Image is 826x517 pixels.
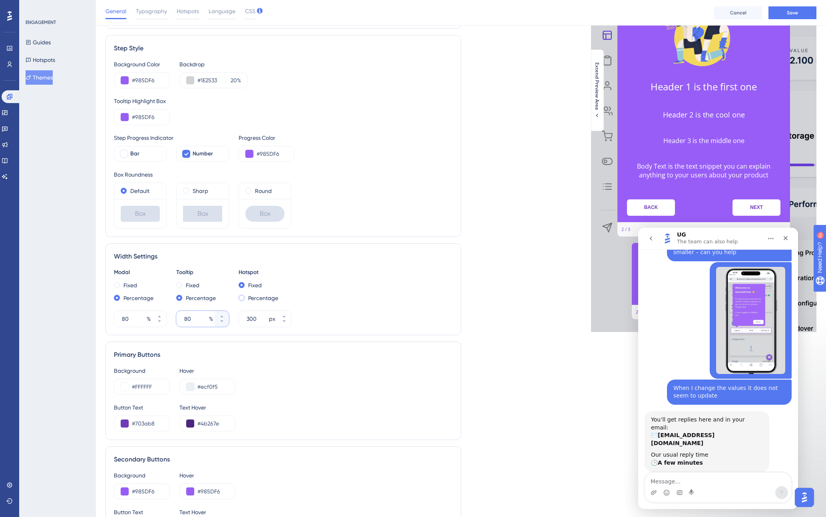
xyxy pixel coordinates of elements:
[114,366,170,376] div: Background
[594,62,600,110] span: Extend Preview Area
[636,309,645,315] div: Step 2 of 3
[152,311,167,319] button: %
[186,293,216,303] label: Percentage
[193,186,208,196] label: Sharp
[245,206,285,222] div: Box
[239,268,291,277] div: Hotspot
[624,162,784,179] p: Body Text is the text snippet you can explain anything to your users about your product
[183,206,222,222] div: Box
[114,403,170,412] div: Button Text
[248,293,278,303] label: Percentage
[114,252,453,261] div: Width Settings
[591,62,603,119] button: Extend Preview Area
[105,6,126,16] span: General
[714,6,762,19] button: Cancel
[114,170,453,179] div: Box Roundness
[114,96,453,106] div: Tooltip Highlight Box
[184,314,207,324] input: %
[152,319,167,327] button: %
[624,110,784,119] h2: Header 2 is the cool one
[215,311,229,319] button: %
[193,149,213,159] span: Number
[277,311,291,319] button: px
[114,268,167,277] div: Modal
[730,10,746,16] span: Cancel
[732,199,780,216] button: Next
[26,35,51,50] button: Guides
[621,226,630,233] div: Step 2 of 3
[114,44,453,53] div: Step Style
[179,507,235,517] div: Text Hover
[122,314,145,324] input: %
[54,4,59,10] div: 9+
[787,10,798,16] span: Save
[176,268,229,277] div: Tooltip
[179,60,248,69] div: Backdrop
[179,366,235,376] div: Hover
[26,70,53,85] button: Themes
[617,222,790,237] div: Footer
[277,319,291,327] button: px
[225,76,241,85] label: %
[209,6,235,16] span: Language
[638,228,798,509] iframe: Intercom live chat
[130,186,149,196] label: Default
[26,19,56,26] div: ENGAGEMENT
[121,206,160,222] div: Box
[114,471,170,480] div: Background
[624,136,784,145] h3: Header 3 is the middle one
[26,53,55,67] button: Hotspots
[269,314,275,324] div: px
[114,507,170,517] div: Button Text
[123,280,137,290] label: Fixed
[624,80,784,93] h1: Header 1 is the first one
[627,199,675,216] button: Previous
[215,319,229,327] button: %
[179,403,235,412] div: Text Hover
[114,350,453,360] div: Primary Buttons
[114,133,229,143] div: Step Progress Indicator
[123,293,153,303] label: Percentage
[147,314,151,324] div: %
[247,314,267,324] input: px
[209,314,213,324] div: %
[239,133,295,143] div: Progress Color
[632,305,776,319] div: Footer
[186,280,199,290] label: Fixed
[792,485,816,509] iframe: UserGuiding AI Assistant Launcher
[177,6,199,16] span: Hotspots
[179,471,235,480] div: Hover
[245,6,255,16] span: CSS
[228,76,237,85] input: %
[768,6,816,19] button: Save
[248,280,262,290] label: Fixed
[114,455,453,464] div: Secondary Buttons
[255,186,272,196] label: Round
[136,6,167,16] span: Typography
[19,2,50,12] span: Need Help?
